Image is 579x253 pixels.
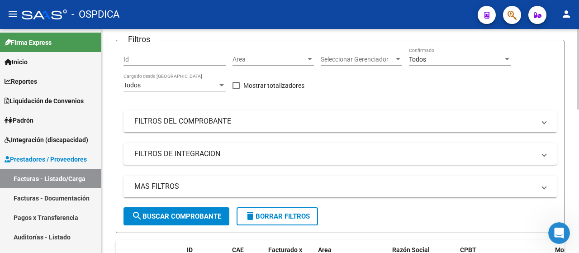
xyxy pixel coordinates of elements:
[5,57,28,67] span: Inicio
[123,81,141,89] span: Todos
[71,5,119,24] span: - OSPDICA
[245,212,310,220] span: Borrar Filtros
[409,56,426,63] span: Todos
[561,9,572,19] mat-icon: person
[123,33,155,46] h3: Filtros
[5,154,87,164] span: Prestadores / Proveedores
[7,9,18,19] mat-icon: menu
[5,76,37,86] span: Reportes
[243,80,304,91] span: Mostrar totalizadores
[132,212,221,220] span: Buscar Comprobante
[123,176,557,197] mat-expansion-panel-header: MAS FILTROS
[134,181,535,191] mat-panel-title: MAS FILTROS
[132,210,142,221] mat-icon: search
[5,135,88,145] span: Integración (discapacidad)
[123,207,229,225] button: Buscar Comprobante
[5,96,84,106] span: Liquidación de Convenios
[134,149,535,159] mat-panel-title: FILTROS DE INTEGRACION
[233,56,306,63] span: Area
[5,38,52,48] span: Firma Express
[245,210,256,221] mat-icon: delete
[237,207,318,225] button: Borrar Filtros
[123,143,557,165] mat-expansion-panel-header: FILTROS DE INTEGRACION
[134,116,535,126] mat-panel-title: FILTROS DEL COMPROBANTE
[5,115,33,125] span: Padrón
[548,222,570,244] iframe: Intercom live chat
[321,56,394,63] span: Seleccionar Gerenciador
[123,110,557,132] mat-expansion-panel-header: FILTROS DEL COMPROBANTE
